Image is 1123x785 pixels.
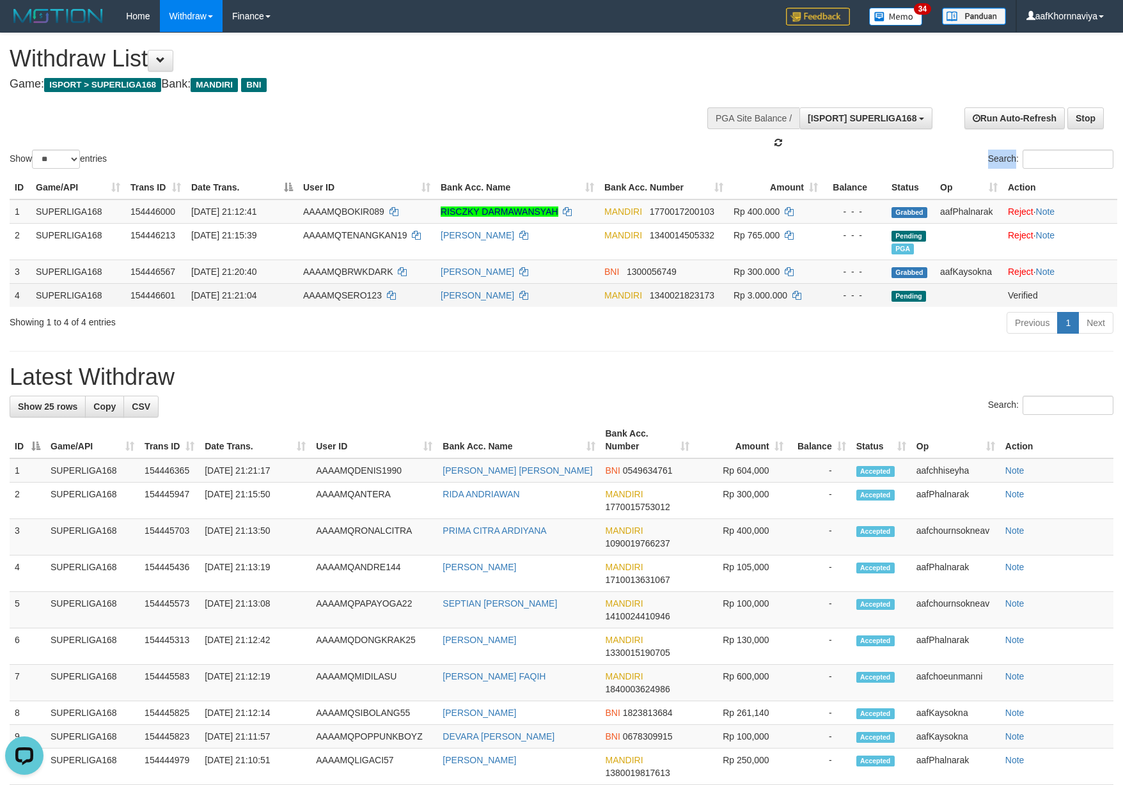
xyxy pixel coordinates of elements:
[789,725,851,749] td: -
[10,725,45,749] td: 9
[200,665,311,701] td: [DATE] 21:12:19
[443,671,546,681] a: [PERSON_NAME] FAQIH
[139,519,200,556] td: 154445703
[695,422,789,458] th: Amount: activate to sort column ascending
[10,422,45,458] th: ID: activate to sort column descending
[191,230,256,240] span: [DATE] 21:15:39
[311,665,437,701] td: AAAAMQMIDILASU
[891,291,926,302] span: Pending
[911,592,1000,628] td: aafchournsokneav
[130,230,175,240] span: 154446213
[650,290,714,300] span: Copy 1340021823173 to clipboard
[606,731,620,742] span: BNI
[139,458,200,483] td: 154446365
[139,592,200,628] td: 154445573
[734,230,780,240] span: Rp 765.000
[10,483,45,519] td: 2
[191,290,256,300] span: [DATE] 21:21:04
[911,749,1000,785] td: aafPhalnarak
[10,46,736,72] h1: Withdraw List
[31,260,125,283] td: SUPERLIGA168
[606,465,620,476] span: BNI
[856,466,895,477] span: Accepted
[789,483,851,519] td: -
[139,483,200,519] td: 154445947
[85,396,124,417] a: Copy
[10,458,45,483] td: 1
[1003,223,1117,260] td: ·
[1057,312,1079,334] a: 1
[695,701,789,725] td: Rp 261,140
[1007,312,1058,334] a: Previous
[823,176,886,199] th: Balance
[789,519,851,556] td: -
[10,628,45,665] td: 6
[856,732,895,743] span: Accepted
[828,205,881,218] div: - - -
[1005,755,1025,765] a: Note
[935,199,1003,224] td: aafPhalnarak
[1005,671,1025,681] a: Note
[443,598,557,609] a: SEPTIAN [PERSON_NAME]
[10,199,31,224] td: 1
[695,665,789,701] td: Rp 600,000
[441,206,558,217] a: RISCZKY DARMAWANSYAH
[139,665,200,701] td: 154445583
[707,107,799,129] div: PGA Site Balance /
[10,283,31,307] td: 4
[31,283,125,307] td: SUPERLIGA168
[45,665,139,701] td: SUPERLIGA168
[1005,731,1025,742] a: Note
[200,483,311,519] td: [DATE] 21:15:50
[695,592,789,628] td: Rp 100,000
[311,725,437,749] td: AAAAMQPOPPUNKBOYZ
[623,731,673,742] span: Copy 0678309915 to clipboard
[856,708,895,719] span: Accepted
[443,755,516,765] a: [PERSON_NAME]
[123,396,159,417] a: CSV
[1008,230,1033,240] a: Reject
[139,701,200,725] td: 154445825
[45,628,139,665] td: SUPERLIGA168
[45,458,139,483] td: SUPERLIGA168
[311,422,437,458] th: User ID: activate to sort column ascending
[789,592,851,628] td: -
[443,489,519,499] a: RIDA ANDRIAWAN
[10,665,45,701] td: 7
[911,519,1000,556] td: aafchournsokneav
[789,422,851,458] th: Balance: activate to sort column ascending
[828,229,881,242] div: - - -
[856,672,895,683] span: Accepted
[786,8,850,26] img: Feedback.jpg
[911,556,1000,592] td: aafPhalnarak
[303,230,407,240] span: AAAAMQTENANGKAN19
[604,230,642,240] span: MANDIRI
[132,401,150,412] span: CSV
[139,628,200,665] td: 154445313
[964,107,1065,129] a: Run Auto-Refresh
[606,502,670,512] span: Copy 1770015753012 to clipboard
[911,665,1000,701] td: aafchoeunmanni
[606,768,670,778] span: Copy 1380019817613 to clipboard
[1005,635,1025,645] a: Note
[650,230,714,240] span: Copy 1340014505332 to clipboard
[1003,260,1117,283] td: ·
[891,231,926,242] span: Pending
[1023,150,1113,169] input: Search:
[695,725,789,749] td: Rp 100,000
[789,701,851,725] td: -
[45,519,139,556] td: SUPERLIGA168
[10,223,31,260] td: 2
[604,267,619,277] span: BNI
[200,628,311,665] td: [DATE] 21:12:42
[311,592,437,628] td: AAAAMQPAPAYOGA22
[1008,206,1033,217] a: Reject
[10,701,45,725] td: 8
[443,731,554,742] a: DEVARA [PERSON_NAME]
[443,525,546,536] a: PRIMA CITRA ARDIYANA
[130,290,175,300] span: 154446601
[31,223,125,260] td: SUPERLIGA168
[31,176,125,199] th: Game/API: activate to sort column ascending
[1003,199,1117,224] td: ·
[695,628,789,665] td: Rp 130,000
